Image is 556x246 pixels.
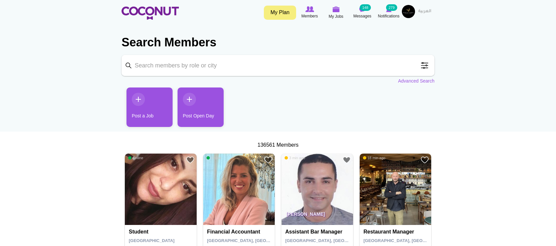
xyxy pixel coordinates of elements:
h4: Restaurant Manager [364,229,429,235]
a: Advanced Search [398,78,434,84]
span: [GEOGRAPHIC_DATA], [GEOGRAPHIC_DATA] [207,238,301,243]
h4: Student [129,229,194,235]
a: Add to Favourites [343,156,351,164]
a: العربية [415,5,434,18]
h4: Financial accountant [207,229,273,235]
h2: Search Members [122,35,434,50]
a: Add to Favourites [264,156,272,164]
small: 148 [360,4,371,11]
a: Browse Members Members [296,5,323,20]
a: My Plan [264,6,296,20]
span: Members [301,13,318,19]
span: Notifications [378,13,399,19]
li: 2 / 2 [173,87,219,132]
span: [GEOGRAPHIC_DATA] [129,238,175,243]
img: My Jobs [332,6,340,12]
span: Messages [353,13,372,19]
span: Online [207,156,222,160]
a: My Jobs My Jobs [323,5,349,20]
a: Post a Job [126,87,173,127]
a: Post Open Day [178,87,224,127]
span: 18 min ago [363,156,385,160]
img: Home [122,7,179,20]
span: [GEOGRAPHIC_DATA], [GEOGRAPHIC_DATA] [285,238,379,243]
a: Messages Messages 148 [349,5,375,20]
h4: Assistant bar manager [285,229,351,235]
span: [GEOGRAPHIC_DATA], [GEOGRAPHIC_DATA] [364,238,458,243]
span: My Jobs [329,13,344,20]
img: Messages [359,6,366,12]
span: 3 min ago [285,156,305,160]
p: [PERSON_NAME] [281,207,353,225]
div: 136561 Members [122,141,434,149]
a: Add to Favourites [186,156,194,164]
a: Add to Favourites [421,156,429,164]
small: 279 [386,4,397,11]
img: Notifications [386,6,392,12]
img: Browse Members [305,6,314,12]
input: Search members by role or city [122,55,434,76]
a: Notifications Notifications 279 [375,5,402,20]
span: Online [128,156,143,160]
li: 1 / 2 [122,87,168,132]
